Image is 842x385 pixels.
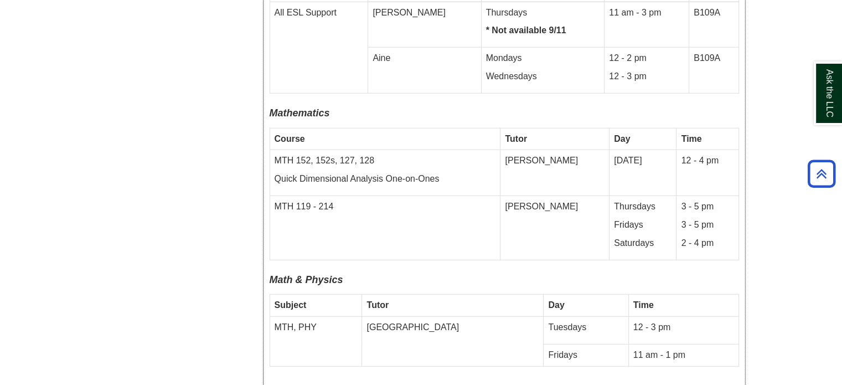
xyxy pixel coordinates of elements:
td: 12 - 3 pm [628,316,738,344]
b: Math & Physics [270,274,343,285]
p: 2 - 4 pm [681,237,733,250]
p: Thursdays [486,7,600,19]
p: 3 - 5 pm [681,201,733,213]
p: Thursdays [614,201,671,213]
p: 12 - 3 pm [609,70,684,83]
td: Aine [368,48,481,94]
p: Tuesdays [548,321,623,334]
p: 12 - 4 pm [681,155,733,167]
strong: Course [275,134,305,143]
p: MTH, PHY [275,321,358,334]
strong: * Not available 9/11 [486,25,566,35]
p: [DATE] [614,155,671,167]
strong: Day [614,134,630,143]
strong: Tutor [366,300,389,310]
td: MTH 119 - 214 [270,196,500,260]
td: B109A [689,48,738,94]
p: 11 am - 3 pm [609,7,684,19]
p: MTH 152, 152s, 127, 128 [275,155,496,167]
b: Subject [275,300,307,310]
td: Fridays [544,344,628,366]
td: All ESL Support [270,2,368,93]
a: Back to Top [804,166,839,181]
p: Saturdays [614,237,671,250]
p: Fridays [614,219,671,232]
td: [PERSON_NAME] [500,150,609,196]
p: 12 - 2 pm [609,52,684,65]
td: B109A [689,2,738,48]
p: Wednesdays [486,70,600,83]
p: Mondays [486,52,600,65]
p: Quick Dimensional Analysis One-on-Ones [275,173,496,186]
p: 3 - 5 pm [681,219,733,232]
b: Mathematics [270,107,330,119]
td: [PERSON_NAME] [368,2,481,48]
td: [GEOGRAPHIC_DATA] [362,316,544,366]
strong: Tutor [505,134,527,143]
strong: Time [681,134,701,143]
strong: Time [633,300,654,310]
td: [PERSON_NAME] [500,196,609,260]
strong: Day [548,300,564,310]
td: 11 am - 1 pm [628,344,738,366]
